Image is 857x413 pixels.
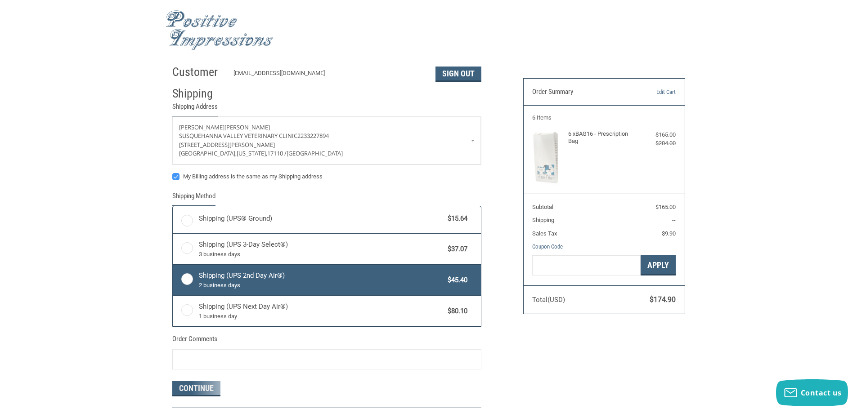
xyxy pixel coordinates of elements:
span: $165.00 [655,204,676,210]
span: -- [672,217,676,223]
button: Continue [172,381,220,396]
img: Positive Impressions [166,10,274,50]
span: $174.90 [650,295,676,304]
span: [GEOGRAPHIC_DATA], [179,149,237,157]
span: Shipping (UPS Next Day Air®) [199,302,444,320]
div: [EMAIL_ADDRESS][DOMAIN_NAME] [233,69,426,82]
span: Susquehanna Valley Veterinary Clinic [179,132,297,140]
label: My Billing address is the same as my Shipping address [172,173,481,180]
span: $37.07 [444,244,468,254]
a: Enter or select a different address [173,117,481,164]
span: Total (USD) [532,296,565,304]
h3: Order Summary [532,88,630,97]
span: Sales Tax [532,230,557,237]
span: $45.40 [444,275,468,285]
span: 1 business day [199,312,444,321]
span: Shipping [532,217,554,223]
span: 2233227894 [297,132,329,140]
span: [PERSON_NAME] [179,123,224,131]
a: Edit Cart [630,88,676,97]
input: Gift Certificate or Coupon Code [532,255,641,275]
span: Contact us [801,388,842,398]
a: Coupon Code [532,243,563,250]
h2: Customer [172,65,225,80]
span: [PERSON_NAME] [224,123,270,131]
span: 2 business days [199,281,444,290]
span: Shipping (UPS 3-Day Select®) [199,240,444,258]
span: Shipping (UPS 2nd Day Air®) [199,271,444,289]
span: $80.10 [444,306,468,316]
legend: Order Comments [172,334,217,349]
h2: Shipping [172,86,225,101]
legend: Shipping Method [172,191,215,206]
span: [US_STATE], [237,149,267,157]
span: $15.64 [444,213,468,224]
span: [GEOGRAPHIC_DATA] [287,149,343,157]
span: 17110 / [267,149,287,157]
h3: 6 Items [532,114,676,121]
span: Subtotal [532,204,553,210]
button: Apply [641,255,676,275]
button: Contact us [776,379,848,406]
button: Sign Out [435,67,481,82]
div: $204.00 [640,139,676,148]
span: 3 business days [199,250,444,259]
legend: Shipping Address [172,102,218,116]
span: $9.90 [662,230,676,237]
div: $165.00 [640,130,676,139]
h4: 6 x BAG16 - Prescription Bag [568,130,638,145]
span: [STREET_ADDRESS][PERSON_NAME] [179,141,275,149]
span: Shipping (UPS® Ground) [199,213,444,224]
